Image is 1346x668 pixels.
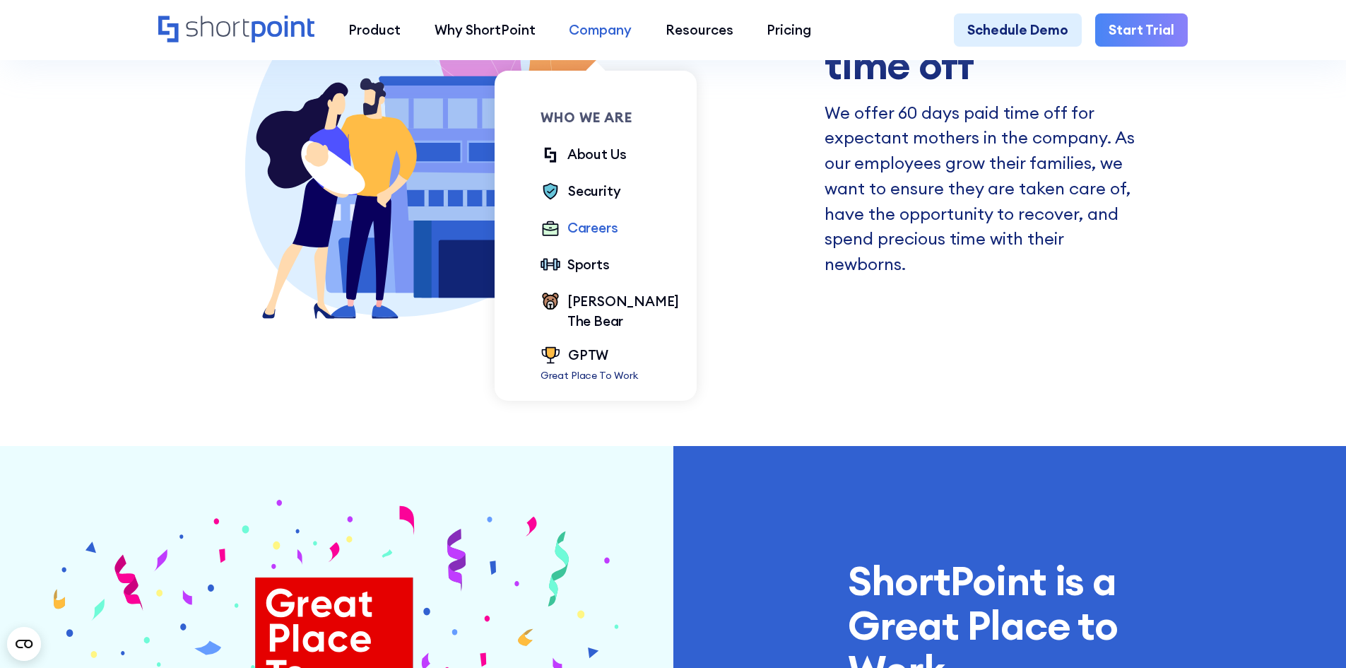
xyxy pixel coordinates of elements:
p: We offer 60 days paid time off for expectant mothers in the company. As our employees grow their ... [825,100,1147,277]
div: Pricing [767,20,811,40]
div: Security [568,181,620,201]
div: Company [569,20,632,40]
a: Pricing [750,13,829,47]
a: [PERSON_NAME] The Bear [541,291,680,332]
div: Resources [666,20,733,40]
a: Sports [541,254,610,278]
div: Careers [567,218,618,238]
div: GPTW [568,345,608,365]
p: Great Place To Work [541,368,638,383]
iframe: Chat Widget [1275,600,1346,668]
div: About Us [567,144,627,165]
a: Home [158,16,314,45]
div: Product [348,20,401,40]
div: [PERSON_NAME] The Bear [567,291,680,332]
a: About Us [541,144,627,168]
a: Resources [649,13,750,47]
a: Product [331,13,418,47]
a: GPTW [541,345,638,368]
div: Who we are [541,111,680,124]
div: Why ShortPoint [435,20,536,40]
a: Start Trial [1095,13,1188,47]
a: Schedule Demo [954,13,1082,47]
a: Company [552,13,649,47]
a: Why ShortPoint [418,13,553,47]
div: Sports [567,254,610,275]
button: Open CMP widget [7,627,41,661]
a: Security [541,181,621,204]
a: Careers [541,218,618,241]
